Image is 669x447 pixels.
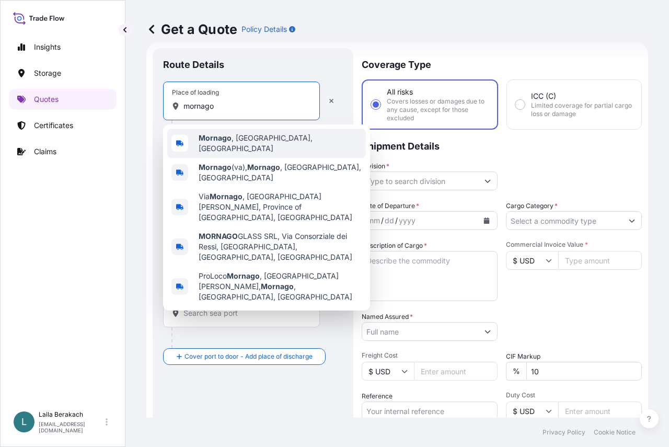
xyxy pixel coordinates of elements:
[362,312,413,322] label: Named Assured
[362,201,419,211] span: Date of Departure
[362,48,642,79] p: Coverage Type
[34,94,59,105] p: Quotes
[163,124,370,311] div: Show suggestions
[163,59,224,71] p: Route Details
[199,271,362,302] span: ProLoco , [GEOGRAPHIC_DATA][PERSON_NAME], , [GEOGRAPHIC_DATA], [GEOGRAPHIC_DATA]
[387,97,489,122] span: Covers losses or damages due to any cause, except for those excluded
[199,133,232,142] b: Mornago
[362,240,427,251] label: Description of Cargo
[384,214,395,227] div: day,
[172,88,219,97] div: Place of loading
[506,240,642,249] span: Commercial Invoice Value
[526,362,642,381] input: Enter percentage
[594,428,636,437] p: Cookie Notice
[241,24,287,35] p: Policy Details
[146,21,237,38] p: Get a Quote
[506,362,526,381] div: %
[199,133,362,154] span: , [GEOGRAPHIC_DATA], [GEOGRAPHIC_DATA]
[261,282,294,291] b: Mornago
[34,146,56,157] p: Claims
[506,201,558,211] label: Cargo Category
[543,428,585,437] p: Privacy Policy
[247,163,280,171] b: Mornago
[506,211,622,230] input: Select a commodity type
[387,87,413,97] span: All risks
[39,421,103,433] p: [EMAIL_ADDRESS][DOMAIN_NAME]
[362,402,498,420] input: Your internal reference
[362,351,498,360] span: Freight Cost
[199,232,238,240] b: MORNAGO
[34,120,73,131] p: Certificates
[39,410,103,419] p: Laila Berakach
[478,322,497,341] button: Show suggestions
[506,391,642,399] span: Duty Cost
[531,101,633,118] span: Limited coverage for partial cargo loss or damage
[398,214,417,227] div: year,
[199,191,362,223] span: Via , [GEOGRAPHIC_DATA][PERSON_NAME], Province of [GEOGRAPHIC_DATA], [GEOGRAPHIC_DATA]
[366,214,381,227] div: month,
[362,161,389,171] label: Division
[21,417,27,427] span: L
[362,130,642,161] p: Shipment Details
[558,402,642,420] input: Enter amount
[199,163,232,171] b: Mornago
[622,211,641,230] button: Show suggestions
[362,171,478,190] input: Type to search division
[184,351,313,362] span: Cover port to door - Add place of discharge
[414,362,498,381] input: Enter amount
[395,214,398,227] div: /
[362,322,478,341] input: Full name
[210,192,243,201] b: Mornago
[34,68,61,78] p: Storage
[227,271,260,280] b: Mornago
[558,251,642,270] input: Type amount
[199,162,362,183] span: (va), , [GEOGRAPHIC_DATA], [GEOGRAPHIC_DATA]
[531,91,556,101] span: ICC (C)
[183,101,307,111] input: Place of loading
[362,391,393,402] label: Reference
[478,171,497,190] button: Show suggestions
[478,212,495,229] button: Calendar
[199,231,362,262] span: GLASS SRL, Via Consorziale dei Ressi, [GEOGRAPHIC_DATA], [GEOGRAPHIC_DATA], [GEOGRAPHIC_DATA]
[34,42,61,52] p: Insights
[183,308,307,318] input: Destination
[381,214,384,227] div: /
[506,351,540,362] label: CIF Markup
